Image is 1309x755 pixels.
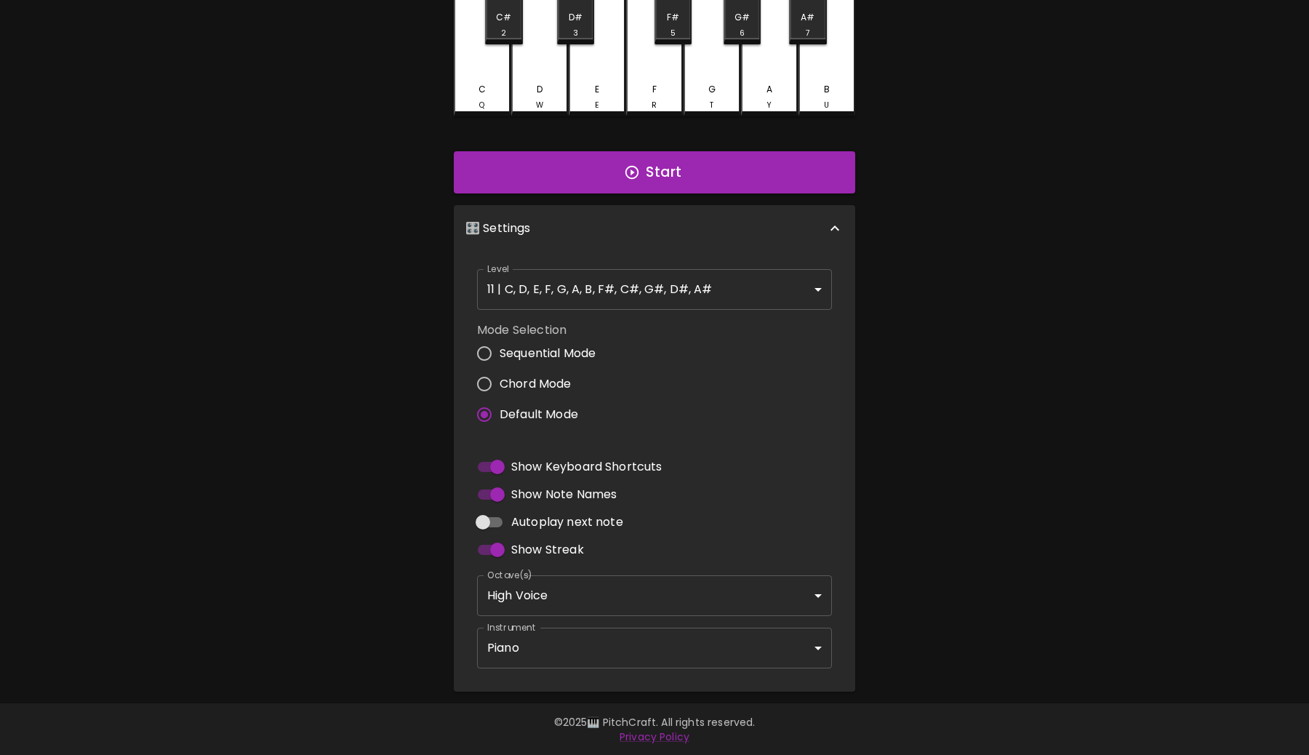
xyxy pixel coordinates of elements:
[595,100,599,111] div: E
[479,100,484,111] div: Q
[477,628,832,668] div: Piano
[806,28,810,39] div: 7
[536,100,543,111] div: W
[496,11,511,24] div: C#
[511,486,617,503] span: Show Note Names
[710,100,713,111] div: T
[766,83,772,96] div: A
[667,11,679,24] div: F#
[801,11,814,24] div: A#
[766,100,772,111] div: Y
[500,406,578,423] span: Default Mode
[501,28,506,39] div: 2
[479,83,486,96] div: C
[236,715,1073,730] p: © 2025 🎹 PitchCraft. All rights reserved.
[500,345,596,362] span: Sequential Mode
[477,321,607,338] label: Mode Selection
[708,83,716,96] div: G
[573,28,578,39] div: 3
[670,28,676,39] div: 5
[511,458,662,476] span: Show Keyboard Shortcuts
[465,220,531,237] p: 🎛️ Settings
[454,151,855,193] button: Start
[477,269,832,310] div: 11 | C, D, E, F, G, A, B, F#, C#, G#, D#, A#
[500,375,572,393] span: Chord Mode
[824,100,829,111] div: U
[487,263,510,275] label: Level
[620,730,689,744] a: Privacy Policy
[537,83,543,96] div: D
[824,83,830,96] div: B
[487,569,533,581] label: Octave(s)
[477,575,832,616] div: High Voice
[511,541,584,559] span: Show Streak
[652,83,657,96] div: F
[454,205,855,252] div: 🎛️ Settings
[595,83,599,96] div: E
[511,514,623,531] span: Autoplay next note
[734,11,750,24] div: G#
[740,28,745,39] div: 6
[569,11,583,24] div: D#
[487,621,536,634] label: Instrument
[652,100,657,111] div: R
